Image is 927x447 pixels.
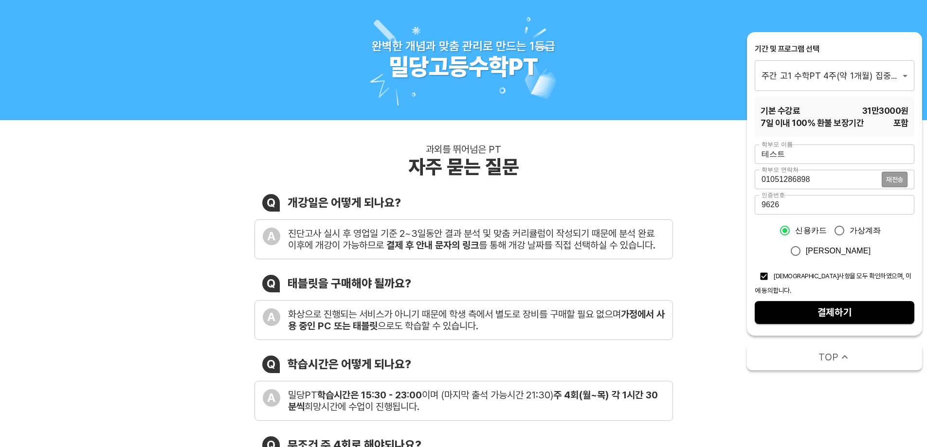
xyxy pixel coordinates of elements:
[755,44,914,54] div: 기간 및 프로그램 선택
[262,275,280,292] div: Q
[372,39,555,53] div: 완벽한 개념과 맞춤 관리로 만드는 1등급
[755,170,882,189] input: 학부모 연락처를 입력해주세요
[763,304,907,321] span: 결제하기
[262,194,280,212] div: Q
[262,356,280,373] div: Q
[755,144,914,164] input: 학부모 이름을 입력해주세요
[806,245,871,257] span: [PERSON_NAME]
[288,228,665,251] div: 진단고사 실시 후 영업일 기준 2~3일동안 결과 분석 및 맞춤 커리큘럼이 작성되기 때문에 분석 완료 이후에 개강이 가능하므로 를 통해 개강 날짜를 직접 선택하실 수 있습니다.
[288,276,411,290] div: 태블릿을 구매해야 될까요?
[747,343,922,370] button: TOP
[818,350,838,364] span: TOP
[288,308,665,332] div: 화상으로 진행되는 서비스가 아니기 때문에 학생 측에서 별도로 장비를 구매할 필요 없으며 으로도 학습할 수 있습니다.
[263,389,280,407] div: A
[862,105,909,117] span: 31만3000 원
[288,308,665,332] b: 가정에서 사용 중인 PC 또는 태블릿
[288,389,658,412] b: 주 4회(월~목) 각 1시간 30분씩
[389,53,538,81] div: 밀당고등수학PT
[886,176,903,183] span: 재전송
[795,225,827,236] span: 신용카드
[288,389,665,412] div: 밀당PT 이며 (마지막 출석 가능시간 21:30) 희망시간에 수업이 진행됩니다.
[288,196,401,210] div: 개강일은 어떻게 되나요?
[288,357,411,371] div: 학습시간은 어떻게 되나요?
[317,389,422,401] b: 학습시간은 15:30 - 23:00
[386,239,479,251] b: 결제 후 안내 문자의 링크
[882,172,908,187] button: 재전송
[761,105,800,117] span: 기본 수강료
[893,117,909,129] span: 포함
[263,228,280,245] div: A
[263,308,280,326] div: A
[755,272,911,294] span: [DEMOGRAPHIC_DATA]사항을 모두 확인하였으며, 이에 동의합니다.
[408,155,519,179] div: 자주 묻는 질문
[426,143,501,155] div: 과외를 뛰어넘은 PT
[755,60,914,90] div: 주간 고1 수학PT 4주(약 1개월) 집중관리
[761,117,864,129] span: 7 일 이내 100% 환불 보장기간
[755,301,914,324] button: 결제하기
[850,225,881,236] span: 가상계좌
